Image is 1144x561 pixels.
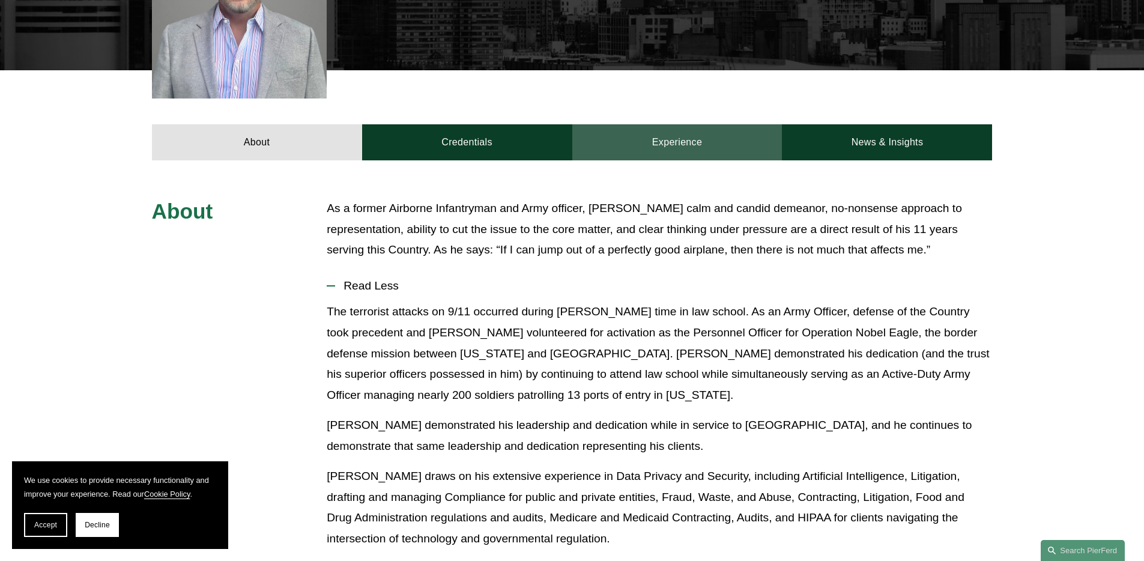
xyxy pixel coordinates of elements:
[362,124,572,160] a: Credentials
[76,513,119,537] button: Decline
[782,124,992,160] a: News & Insights
[85,521,110,529] span: Decline
[327,466,992,549] p: [PERSON_NAME] draws on his extensive experience in Data Privacy and Security, including Artificia...
[1041,540,1125,561] a: Search this site
[327,198,992,261] p: As a former Airborne Infantryman and Army officer, [PERSON_NAME] calm and candid demeanor, no-non...
[327,270,992,302] button: Read Less
[152,199,213,223] span: About
[24,513,67,537] button: Accept
[327,302,992,405] p: The terrorist attacks on 9/11 occurred during [PERSON_NAME] time in law school. As an Army Office...
[327,415,992,456] p: [PERSON_NAME] demonstrated his leadership and dedication while in service to [GEOGRAPHIC_DATA], a...
[335,279,992,293] span: Read Less
[12,461,228,549] section: Cookie banner
[34,521,57,529] span: Accept
[152,124,362,160] a: About
[572,124,782,160] a: Experience
[144,490,190,499] a: Cookie Policy
[24,473,216,501] p: We use cookies to provide necessary functionality and improve your experience. Read our .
